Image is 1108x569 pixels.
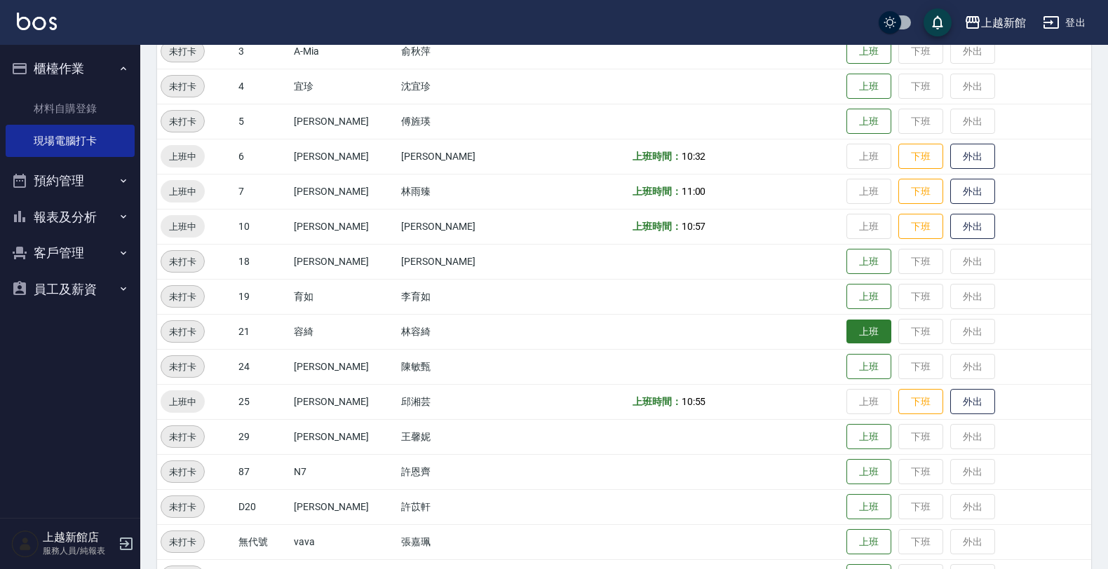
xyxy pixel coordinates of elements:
button: 外出 [950,214,995,240]
td: 沈宜珍 [398,69,522,104]
td: 18 [235,244,290,279]
button: 上越新館 [959,8,1032,37]
button: 上班 [846,424,891,450]
span: 10:32 [682,151,706,162]
td: N7 [290,454,398,489]
span: 上班中 [161,219,205,234]
a: 材料自購登錄 [6,92,135,125]
button: 預約管理 [6,163,135,199]
td: 6 [235,139,290,174]
button: 上班 [846,494,891,520]
td: 陳敏甄 [398,349,522,384]
td: 87 [235,454,290,489]
span: 10:57 [682,221,706,232]
img: Logo [17,13,57,30]
td: 7 [235,174,290,209]
td: 宜珍 [290,69,398,104]
td: 林容綺 [398,314,522,349]
p: 服務人員/純報表 [43,544,114,557]
td: 3 [235,34,290,69]
td: 李育如 [398,279,522,314]
span: 未打卡 [161,324,204,339]
td: 傅旌瑛 [398,104,522,139]
b: 上班時間： [633,186,682,197]
td: [PERSON_NAME] [398,209,522,244]
button: 下班 [898,144,943,170]
td: [PERSON_NAME] [290,384,398,419]
button: 登出 [1037,10,1091,36]
td: [PERSON_NAME] [290,489,398,524]
span: 上班中 [161,395,205,409]
button: 外出 [950,179,995,205]
td: A-Mia [290,34,398,69]
td: 19 [235,279,290,314]
button: 下班 [898,179,943,205]
td: D20 [235,489,290,524]
b: 上班時間： [633,221,682,232]
td: [PERSON_NAME] [290,174,398,209]
button: 客戶管理 [6,235,135,271]
td: 29 [235,419,290,454]
td: [PERSON_NAME] [290,419,398,454]
button: 上班 [846,74,891,100]
button: 員工及薪資 [6,271,135,308]
td: 無代號 [235,524,290,559]
button: 上班 [846,529,891,555]
span: 未打卡 [161,44,204,59]
span: 未打卡 [161,289,204,304]
button: save [924,8,952,36]
td: 王馨妮 [398,419,522,454]
td: [PERSON_NAME] [290,349,398,384]
span: 未打卡 [161,114,204,129]
span: 上班中 [161,149,205,164]
td: [PERSON_NAME] [398,139,522,174]
div: 上越新館 [981,14,1026,32]
td: 5 [235,104,290,139]
td: 10 [235,209,290,244]
td: [PERSON_NAME] [290,139,398,174]
td: 許苡軒 [398,489,522,524]
button: 上班 [846,109,891,135]
td: 邱湘芸 [398,384,522,419]
td: 25 [235,384,290,419]
button: 上班 [846,354,891,380]
td: [PERSON_NAME] [290,209,398,244]
a: 現場電腦打卡 [6,125,135,157]
td: [PERSON_NAME] [398,244,522,279]
button: 上班 [846,320,891,344]
button: 外出 [950,144,995,170]
td: 21 [235,314,290,349]
td: 張嘉珮 [398,524,522,559]
span: 未打卡 [161,254,204,269]
span: 未打卡 [161,79,204,94]
td: [PERSON_NAME] [290,244,398,279]
span: 未打卡 [161,359,204,374]
button: 上班 [846,39,891,64]
button: 櫃檯作業 [6,50,135,87]
img: Person [11,530,39,558]
button: 上班 [846,284,891,310]
td: [PERSON_NAME] [290,104,398,139]
td: 4 [235,69,290,104]
button: 上班 [846,249,891,275]
td: 24 [235,349,290,384]
b: 上班時間： [633,151,682,162]
td: 育如 [290,279,398,314]
td: 容綺 [290,314,398,349]
button: 下班 [898,214,943,240]
span: 未打卡 [161,535,204,549]
td: vava [290,524,398,559]
span: 10:55 [682,396,706,407]
button: 外出 [950,389,995,415]
span: 上班中 [161,184,205,199]
h5: 上越新館店 [43,530,114,544]
td: 林雨臻 [398,174,522,209]
span: 11:00 [682,186,706,197]
span: 未打卡 [161,430,204,444]
span: 未打卡 [161,500,204,514]
button: 報表及分析 [6,199,135,235]
span: 未打卡 [161,465,204,479]
button: 下班 [898,389,943,415]
button: 上班 [846,459,891,485]
b: 上班時間： [633,396,682,407]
